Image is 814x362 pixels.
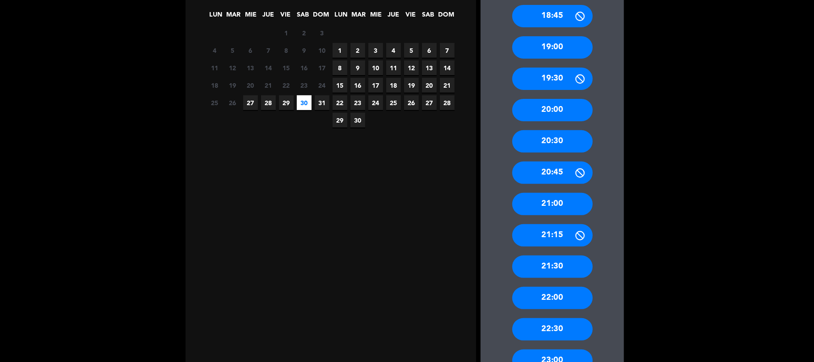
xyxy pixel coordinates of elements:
span: 12 [225,60,240,75]
span: 22 [333,95,347,110]
div: 21:00 [512,193,593,215]
span: 14 [261,60,276,75]
span: 21 [261,78,276,93]
span: 13 [243,60,258,75]
span: 6 [422,43,437,58]
span: MIE [369,9,384,24]
span: DOM [439,9,453,24]
span: 31 [315,95,329,110]
span: 16 [350,78,365,93]
span: 9 [350,60,365,75]
span: 16 [297,60,312,75]
span: 28 [261,95,276,110]
span: 17 [315,60,329,75]
span: 25 [386,95,401,110]
span: 21 [440,78,455,93]
span: 5 [225,43,240,58]
span: 15 [279,60,294,75]
div: 21:15 [512,224,593,247]
span: 24 [315,78,329,93]
span: 2 [297,26,312,40]
span: 12 [404,60,419,75]
span: 3 [315,26,329,40]
span: LUN [209,9,224,24]
span: MIE [244,9,258,24]
span: 30 [350,113,365,128]
span: 27 [422,95,437,110]
span: 11 [386,60,401,75]
div: 21:30 [512,256,593,278]
span: SAB [296,9,311,24]
span: 14 [440,60,455,75]
span: 4 [386,43,401,58]
span: 24 [368,95,383,110]
span: 8 [333,60,347,75]
span: VIE [404,9,418,24]
span: 23 [297,78,312,93]
span: 23 [350,95,365,110]
span: 29 [279,95,294,110]
span: 3 [368,43,383,58]
span: 1 [279,26,294,40]
span: 25 [207,95,222,110]
div: 20:45 [512,162,593,184]
span: JUE [261,9,276,24]
span: DOM [313,9,328,24]
span: 19 [404,78,419,93]
span: 26 [225,95,240,110]
span: 30 [297,95,312,110]
span: 26 [404,95,419,110]
span: 10 [315,43,329,58]
span: 8 [279,43,294,58]
span: JUE [386,9,401,24]
span: MAR [226,9,241,24]
span: 17 [368,78,383,93]
span: MAR [351,9,366,24]
span: 2 [350,43,365,58]
span: 20 [422,78,437,93]
span: 22 [279,78,294,93]
span: 7 [261,43,276,58]
span: 18 [207,78,222,93]
span: 1 [333,43,347,58]
span: 10 [368,60,383,75]
span: 9 [297,43,312,58]
div: 20:30 [512,130,593,153]
span: 20 [243,78,258,93]
span: 18 [386,78,401,93]
span: 5 [404,43,419,58]
div: 19:00 [512,36,593,59]
span: 15 [333,78,347,93]
span: VIE [278,9,293,24]
span: LUN [334,9,349,24]
span: 4 [207,43,222,58]
div: 22:00 [512,287,593,309]
div: 19:30 [512,68,593,90]
span: 27 [243,95,258,110]
span: 13 [422,60,437,75]
span: 28 [440,95,455,110]
div: 20:00 [512,99,593,121]
span: SAB [421,9,436,24]
span: 11 [207,60,222,75]
span: 19 [225,78,240,93]
span: 7 [440,43,455,58]
span: 29 [333,113,347,128]
span: 6 [243,43,258,58]
div: 22:30 [512,318,593,341]
div: 18:45 [512,5,593,27]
